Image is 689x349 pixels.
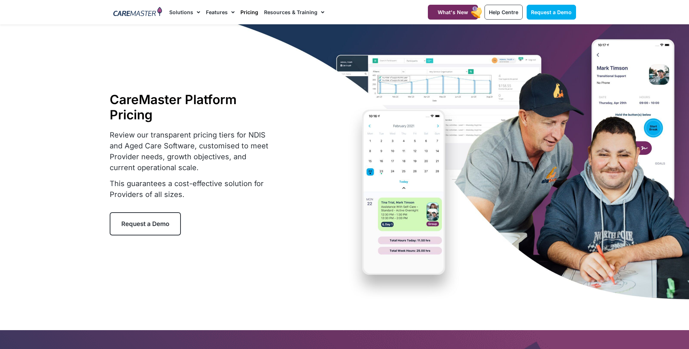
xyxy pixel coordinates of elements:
span: Request a Demo [121,220,169,227]
h1: CareMaster Platform Pricing [110,92,273,122]
a: Request a Demo [110,212,181,235]
span: What's New [438,9,468,15]
p: This guarantees a cost-effective solution for Providers of all sizes. [110,178,273,200]
span: Request a Demo [531,9,572,15]
a: Request a Demo [527,5,576,20]
a: What's New [428,5,478,20]
span: Help Centre [489,9,518,15]
img: CareMaster Logo [113,7,162,18]
p: Review our transparent pricing tiers for NDIS and Aged Care Software, customised to meet Provider... [110,130,273,173]
a: Help Centre [485,5,523,20]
